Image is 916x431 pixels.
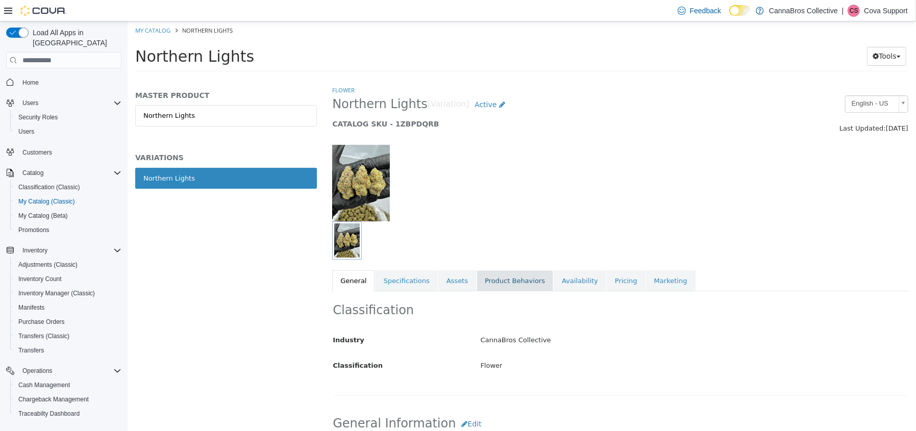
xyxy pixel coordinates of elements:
[14,344,48,357] a: Transfers
[18,381,70,389] span: Cash Management
[55,5,105,13] span: Northern Lights
[14,259,121,271] span: Adjustments (Classic)
[22,99,38,107] span: Users
[426,249,479,270] a: Availability
[14,111,121,123] span: Security Roles
[14,195,121,208] span: My Catalog (Classic)
[18,77,43,89] a: Home
[22,367,53,375] span: Operations
[18,167,121,179] span: Catalog
[10,315,126,329] button: Purchase Orders
[729,5,751,16] input: Dark Mode
[850,5,858,17] span: CS
[205,315,237,322] span: Industry
[14,210,72,222] a: My Catalog (Beta)
[18,332,69,340] span: Transfers (Classic)
[848,5,860,17] div: Cova Support
[29,28,121,48] span: Load All Apps in [GEOGRAPHIC_DATA]
[10,272,126,286] button: Inventory Count
[10,258,126,272] button: Adjustments (Classic)
[22,148,52,157] span: Customers
[479,249,518,270] a: Pricing
[349,249,426,270] a: Product Behaviors
[10,194,126,209] button: My Catalog (Classic)
[10,392,126,407] button: Chargeback Management
[18,365,121,377] span: Operations
[2,243,126,258] button: Inventory
[8,84,189,105] a: Northern Lights
[16,152,67,162] div: Northern Lights
[14,301,48,314] a: Manifests
[14,330,73,342] a: Transfers (Classic)
[18,97,121,109] span: Users
[22,79,39,87] span: Home
[205,98,633,107] h5: CATALOG SKU - 1ZBPDQRB
[518,249,568,270] a: Marketing
[8,132,189,141] h5: VARIATIONS
[205,281,780,297] h2: Classification
[10,110,126,124] button: Security Roles
[690,6,721,16] span: Feedback
[14,393,121,405] span: Chargeback Management
[328,393,359,412] button: Edit
[20,6,66,16] img: Cova
[14,344,121,357] span: Transfers
[18,113,58,121] span: Security Roles
[674,1,725,21] a: Feedback
[14,125,121,138] span: Users
[300,79,341,87] small: [Variation]
[18,303,44,312] span: Manifests
[18,410,80,418] span: Traceabilty Dashboard
[205,75,300,91] span: Northern Lights
[10,343,126,358] button: Transfers
[14,224,121,236] span: Promotions
[18,167,47,179] button: Catalog
[14,224,54,236] a: Promotions
[247,249,310,270] a: Specifications
[2,96,126,110] button: Users
[717,74,781,91] a: English - US
[14,287,99,299] a: Inventory Manager (Classic)
[18,212,68,220] span: My Catalog (Beta)
[10,329,126,343] button: Transfers (Classic)
[311,249,349,270] a: Assets
[2,166,126,180] button: Catalog
[18,75,121,88] span: Home
[10,407,126,421] button: Traceabilty Dashboard
[18,226,49,234] span: Promotions
[10,223,126,237] button: Promotions
[14,301,121,314] span: Manifests
[14,111,62,123] a: Security Roles
[2,145,126,160] button: Customers
[205,249,247,270] a: General
[18,97,42,109] button: Users
[712,103,758,111] span: Last Updated:
[2,364,126,378] button: Operations
[8,69,189,79] h5: MASTER PRODUCT
[14,273,66,285] a: Inventory Count
[14,379,74,391] a: Cash Management
[345,310,788,328] div: CannaBros Collective
[345,336,788,353] div: Flower
[205,123,262,200] img: 150
[14,181,84,193] a: Classification (Classic)
[14,181,121,193] span: Classification (Classic)
[10,286,126,300] button: Inventory Manager (Classic)
[769,5,838,17] p: CannaBros Collective
[14,273,121,285] span: Inventory Count
[205,393,780,412] h2: General Information
[18,183,80,191] span: Classification (Classic)
[18,244,121,257] span: Inventory
[14,195,79,208] a: My Catalog (Classic)
[14,125,38,138] a: Users
[10,180,126,194] button: Classification (Classic)
[18,365,57,377] button: Operations
[18,197,75,206] span: My Catalog (Classic)
[18,244,52,257] button: Inventory
[14,210,121,222] span: My Catalog (Beta)
[14,408,84,420] a: Traceabilty Dashboard
[14,287,121,299] span: Inventory Manager (Classic)
[864,5,908,17] p: Cova Support
[10,378,126,392] button: Cash Management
